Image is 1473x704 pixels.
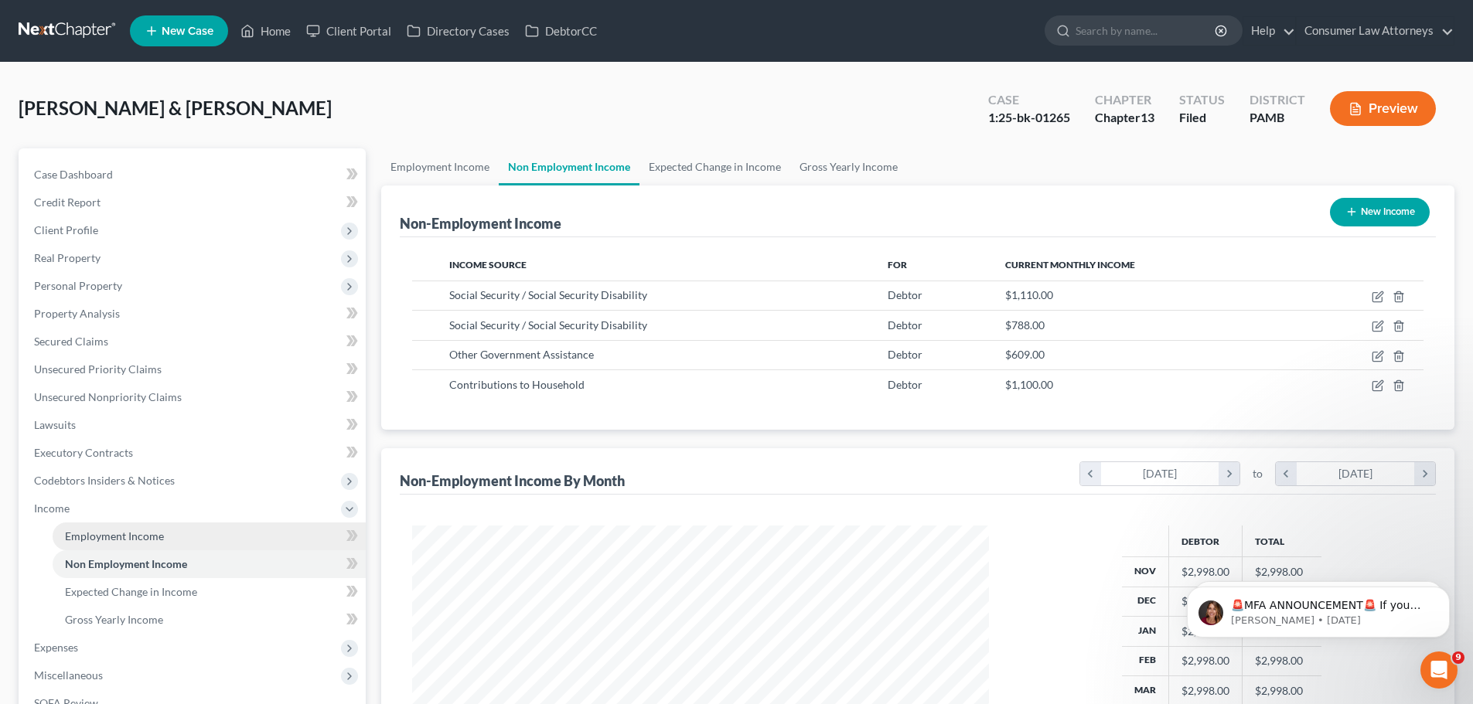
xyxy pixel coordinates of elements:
div: [DATE] [1101,462,1219,485]
a: Property Analysis [22,300,366,328]
div: Chapter [1095,91,1154,109]
div: $2,998.00 [1181,683,1229,699]
a: Client Portal [298,17,399,45]
button: Preview [1330,91,1436,126]
span: Real Property [34,251,101,264]
span: Lawsuits [34,418,76,431]
a: Directory Cases [399,17,517,45]
span: $788.00 [1005,318,1045,332]
a: Unsecured Priority Claims [22,355,366,383]
a: Employment Income [53,522,366,550]
span: Property Analysis [34,307,120,320]
a: Non Employment Income [53,550,366,578]
span: Unsecured Priority Claims [34,362,162,376]
div: [DATE] [1297,462,1415,485]
span: Client Profile [34,223,98,236]
a: Executory Contracts [22,439,366,467]
span: Income [34,502,70,515]
a: DebtorCC [517,17,605,45]
span: to [1253,466,1263,481]
a: Lawsuits [22,411,366,439]
span: Debtor [888,348,922,361]
a: Unsecured Nonpriority Claims [22,383,366,411]
a: Home [233,17,298,45]
span: Current Monthly Income [1005,259,1135,270]
span: Debtor [888,288,922,301]
span: New Case [162,26,213,37]
i: chevron_right [1414,462,1435,485]
div: Status [1179,91,1225,109]
span: Gross Yearly Income [65,613,163,626]
a: Secured Claims [22,328,366,355]
i: chevron_left [1276,462,1297,485]
th: Feb [1122,646,1169,675]
th: Total [1243,525,1321,556]
span: Employment Income [65,529,164,542]
span: For [888,259,907,270]
span: Executory Contracts [34,446,133,459]
a: Gross Yearly Income [53,606,366,634]
a: Help [1243,17,1295,45]
span: Other Government Assistance [449,348,594,361]
span: Social Security / Social Security Disability [449,288,647,301]
iframe: Intercom notifications message [1164,554,1473,662]
span: $1,100.00 [1005,378,1053,391]
a: Expected Change in Income [639,148,790,185]
div: 1:25-bk-01265 [988,109,1070,127]
span: Debtor [888,378,922,391]
a: Consumer Law Attorneys [1297,17,1454,45]
a: Expected Change in Income [53,578,366,606]
span: Codebtors Insiders & Notices [34,474,175,487]
div: Case [988,91,1070,109]
button: New Income [1330,198,1430,226]
span: Non Employment Income [65,557,187,570]
i: chevron_left [1080,462,1101,485]
th: Debtor [1169,525,1243,556]
iframe: Intercom live chat [1420,651,1458,689]
span: [PERSON_NAME] & [PERSON_NAME] [19,97,332,119]
div: PAMB [1250,109,1305,127]
span: Miscellaneous [34,668,103,682]
div: District [1250,91,1305,109]
span: Income Source [449,259,527,270]
span: $1,110.00 [1005,288,1053,301]
span: $609.00 [1005,348,1045,361]
span: Secured Claims [34,335,108,348]
span: Unsecured Nonpriority Claims [34,390,182,403]
span: Debtor [888,318,922,332]
th: Nov [1122,557,1169,587]
span: Expenses [34,641,78,654]
a: Gross Yearly Income [790,148,907,185]
span: Case Dashboard [34,168,113,181]
span: Credit Report [34,196,101,209]
a: Non Employment Income [499,148,639,185]
span: 9 [1452,651,1464,664]
div: Non-Employment Income By Month [400,471,625,490]
span: Contributions to Household [449,378,585,391]
span: 13 [1141,110,1154,124]
i: chevron_right [1219,462,1239,485]
th: Dec [1122,587,1169,616]
span: Personal Property [34,279,122,292]
a: Employment Income [381,148,499,185]
span: Social Security / Social Security Disability [449,318,647,332]
a: Case Dashboard [22,161,366,189]
input: Search by name... [1076,16,1217,45]
span: Expected Change in Income [65,585,197,598]
th: Jan [1122,617,1169,646]
div: Chapter [1095,109,1154,127]
div: Filed [1179,109,1225,127]
a: Credit Report [22,189,366,216]
div: Non-Employment Income [400,214,561,233]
